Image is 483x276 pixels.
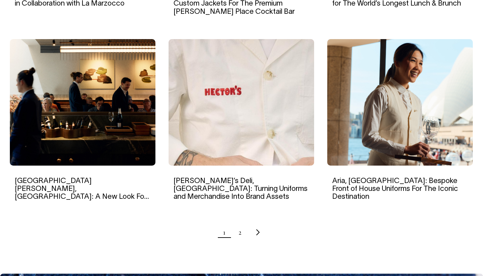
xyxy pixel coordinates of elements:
a: [GEOGRAPHIC_DATA][PERSON_NAME], [GEOGRAPHIC_DATA]: A New Look For The Most Anticipated Opening of... [15,178,149,208]
img: Aria, Sydney: Bespoke Front of House Uniforms For The Iconic Destination [327,39,473,166]
a: Next page [255,224,260,241]
nav: Pagination [10,224,473,241]
a: Aria, [GEOGRAPHIC_DATA]: Bespoke Front of House Uniforms For The Iconic Destination [332,178,458,200]
img: Saint Peter, Sydney: A New Look For The Most Anticipated Opening of 2024 [10,39,155,166]
img: Hector’s Deli, Melbourne: Turning Uniforms and Merchandise Into Brand Assets [169,39,314,166]
a: [PERSON_NAME]’s Deli, [GEOGRAPHIC_DATA]: Turning Uniforms and Merchandise Into Brand Assets [173,178,308,200]
span: Page 1 [223,224,225,241]
a: Page 2 [239,224,241,241]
